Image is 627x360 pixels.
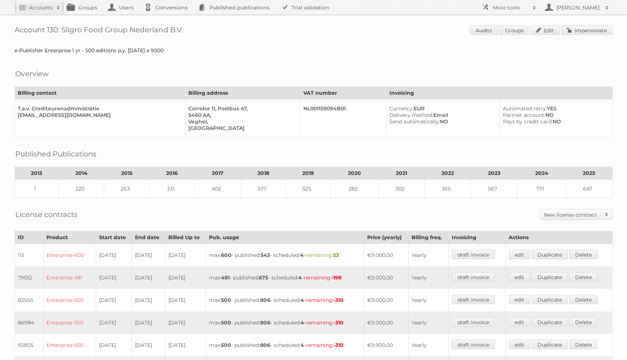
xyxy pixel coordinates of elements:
td: [DATE] [96,244,132,267]
td: max: - published: - scheduled: - [206,244,364,267]
div: 5460 AA, [188,112,294,118]
td: 402 [194,180,241,198]
a: draft invoice [452,272,495,282]
td: 1 [15,180,59,198]
th: 2018 [241,167,286,180]
th: Start date [96,231,132,244]
span: remaining: [306,342,344,348]
strong: -310 [333,342,344,348]
a: Duplicate [532,250,568,259]
td: €9.000,00 [364,266,409,289]
td: Enterprise 481 [44,266,96,289]
a: Delete [569,295,598,304]
td: 525 [286,180,330,198]
td: max: - published: - scheduled: - [206,334,364,356]
th: 2022 [424,167,471,180]
strong: 500 [221,342,231,348]
a: Delete [569,317,598,327]
td: max: - published: - scheduled: - [206,311,364,334]
h2: Published Publications [15,148,97,159]
td: 82566 [15,289,44,311]
td: [DATE] [165,311,206,334]
td: [DATE] [132,244,165,267]
td: [DATE] [96,266,132,289]
td: €9.000,00 [364,311,409,334]
a: Groups [499,25,529,35]
h2: Accounts [29,4,53,11]
a: Edit [531,25,560,35]
h2: License contracts [15,209,78,220]
td: Enterprise 500 [44,289,96,311]
a: Delete [569,340,598,349]
th: 2017 [194,167,241,180]
div: NO [503,118,606,125]
a: Delete [569,250,598,259]
a: draft invoice [452,250,495,259]
th: ID [15,231,44,244]
td: 365 [424,180,471,198]
td: [DATE] [165,244,206,267]
a: Impersonate [561,25,612,35]
th: Pub. usage [206,231,364,244]
h1: Account 130: Sligro Food Group Nederland B.V. [15,25,612,36]
a: edit [509,340,530,349]
h2: New license contract [544,211,601,218]
th: 2023 [471,167,517,180]
td: €9.900,00 [364,334,409,356]
div: [EMAIL_ADDRESS][DOMAIN_NAME] [18,112,179,118]
strong: 806 [260,342,270,348]
strong: -198 [331,274,341,281]
a: Duplicate [532,317,568,327]
th: VAT number [300,87,386,99]
strong: 543 [261,252,270,258]
td: [DATE] [132,289,165,311]
strong: 806 [260,297,270,303]
th: End date [132,231,165,244]
td: €9.000,00 [364,244,409,267]
td: [DATE] [96,311,132,334]
strong: 4 [300,297,304,303]
td: max: - published: - scheduled: - [206,266,364,289]
td: Yearly [409,266,449,289]
strong: -310 [333,297,344,303]
div: e-Publisher Enterprise 1 yr - 500 editions p.y. [DATE] a 9000 [15,47,612,54]
strong: 53 [333,252,339,258]
td: Enterprise 600 [44,244,96,267]
strong: 4 [298,274,302,281]
span: remaining: [306,252,339,258]
span: Delivery method: [389,112,433,118]
div: Email [389,112,494,118]
strong: 675 [259,274,268,281]
span: Automated retry: [503,105,547,112]
th: 2020 [330,167,378,180]
strong: 500 [221,319,231,326]
strong: 4 [300,319,304,326]
th: 2021 [379,167,425,180]
div: Veghel, [188,118,294,125]
span: remaining: [304,274,341,281]
td: 263 [104,180,150,198]
td: [DATE] [165,266,206,289]
td: 92805 [15,334,44,356]
td: €9.000,00 [364,289,409,311]
span: Currency: [389,105,414,112]
div: YES [503,105,606,112]
span: Toggle [601,209,612,220]
strong: 4 [300,252,304,258]
a: Audits [470,25,498,35]
a: edit [509,272,530,282]
a: Duplicate [532,295,568,304]
strong: 600 [221,252,231,258]
td: 331 [150,180,194,198]
a: New license contract [540,209,612,220]
span: remaining: [306,319,344,326]
th: 2019 [286,167,330,180]
span: Partner account: [503,112,545,118]
th: Price (yearly) [364,231,409,244]
th: Billing freq. [409,231,449,244]
div: EUR [389,105,494,112]
strong: 4 [300,342,304,348]
th: 2025 [566,167,612,180]
td: Enterprise 500 [44,334,96,356]
th: Invoicing [449,231,506,244]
